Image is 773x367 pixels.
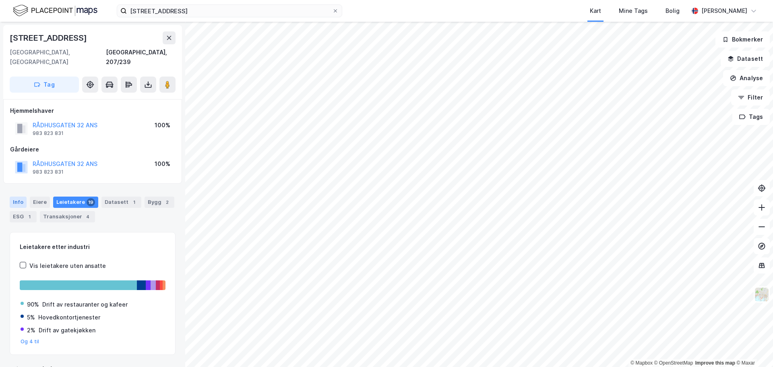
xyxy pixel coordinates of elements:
div: Kontrollprogram for chat [733,328,773,367]
button: Tags [732,109,770,125]
div: Bolig [666,6,680,16]
div: Drift av gatekjøkken [39,326,95,335]
div: [PERSON_NAME] [701,6,747,16]
div: Hovedkontortjenester [38,313,100,322]
div: 983 823 831 [33,169,64,175]
button: Og 4 til [21,338,39,345]
div: ESG [10,211,37,222]
div: Datasett [101,197,141,208]
button: Tag [10,77,79,93]
div: Gårdeiere [10,145,175,154]
div: 100% [155,159,170,169]
div: Info [10,197,27,208]
div: 4 [84,213,92,221]
div: 100% [155,120,170,130]
div: 983 823 831 [33,130,64,137]
div: 2 [163,198,171,206]
div: Vis leietakere uten ansatte [29,261,106,271]
div: 1 [130,198,138,206]
button: Datasett [721,51,770,67]
img: Z [754,287,769,302]
div: Transaksjoner [40,211,95,222]
div: Eiere [30,197,50,208]
div: 1 [25,213,33,221]
div: Kart [590,6,601,16]
a: Mapbox [630,360,653,366]
div: Bygg [145,197,174,208]
img: logo.f888ab2527a4732fd821a326f86c7f29.svg [13,4,97,18]
div: Leietakere [53,197,98,208]
div: Drift av restauranter og kafeer [42,300,128,309]
button: Bokmerker [715,31,770,48]
div: [GEOGRAPHIC_DATA], [GEOGRAPHIC_DATA] [10,48,106,67]
button: Analyse [723,70,770,86]
div: Mine Tags [619,6,648,16]
div: 2% [27,326,35,335]
a: Improve this map [695,360,735,366]
button: Filter [731,89,770,106]
a: OpenStreetMap [654,360,693,366]
iframe: Chat Widget [733,328,773,367]
div: [GEOGRAPHIC_DATA], 207/239 [106,48,176,67]
div: 19 [87,198,95,206]
div: Hjemmelshaver [10,106,175,116]
div: 90% [27,300,39,309]
input: Søk på adresse, matrikkel, gårdeiere, leietakere eller personer [127,5,332,17]
div: 5% [27,313,35,322]
div: Leietakere etter industri [20,242,165,252]
div: [STREET_ADDRESS] [10,31,89,44]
